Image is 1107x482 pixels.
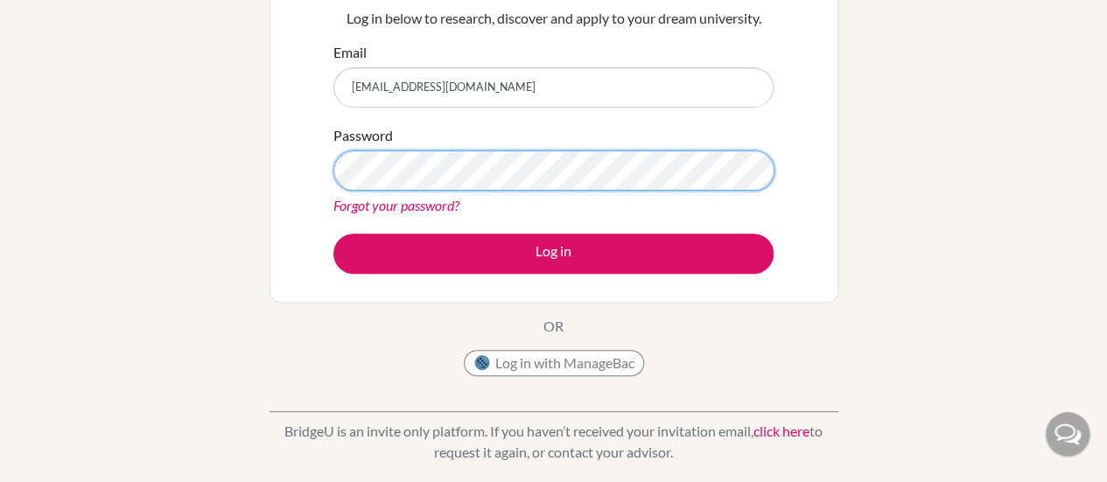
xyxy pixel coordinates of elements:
a: Forgot your password? [333,197,459,213]
a: click here [753,423,809,439]
button: Log in [333,234,774,274]
label: Email [333,42,367,63]
p: OR [543,316,564,337]
p: Log in below to research, discover and apply to your dream university. [333,8,774,29]
p: BridgeU is an invite only platform. If you haven’t received your invitation email, to request it ... [270,421,838,463]
span: Help [39,12,75,28]
label: Password [333,125,393,146]
button: Log in with ManageBac [464,350,644,376]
